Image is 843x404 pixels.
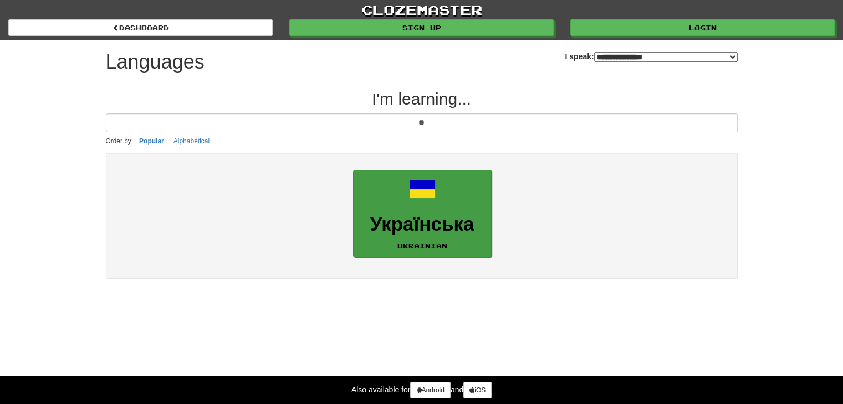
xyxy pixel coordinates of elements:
[8,19,273,36] a: dashboard
[289,19,554,36] a: Sign up
[570,19,835,36] a: Login
[463,382,492,398] a: iOS
[106,137,134,145] small: Order by:
[136,135,167,147] button: Popular
[106,90,738,108] h2: I'm learning...
[594,52,738,62] select: I speak:
[410,382,450,398] a: Android
[106,51,205,73] h1: Languages
[353,170,492,258] a: УкраїнськаUkrainian
[565,51,737,62] label: I speak:
[170,135,213,147] button: Alphabetical
[397,242,447,250] small: Ukrainian
[359,214,486,235] h3: Українська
